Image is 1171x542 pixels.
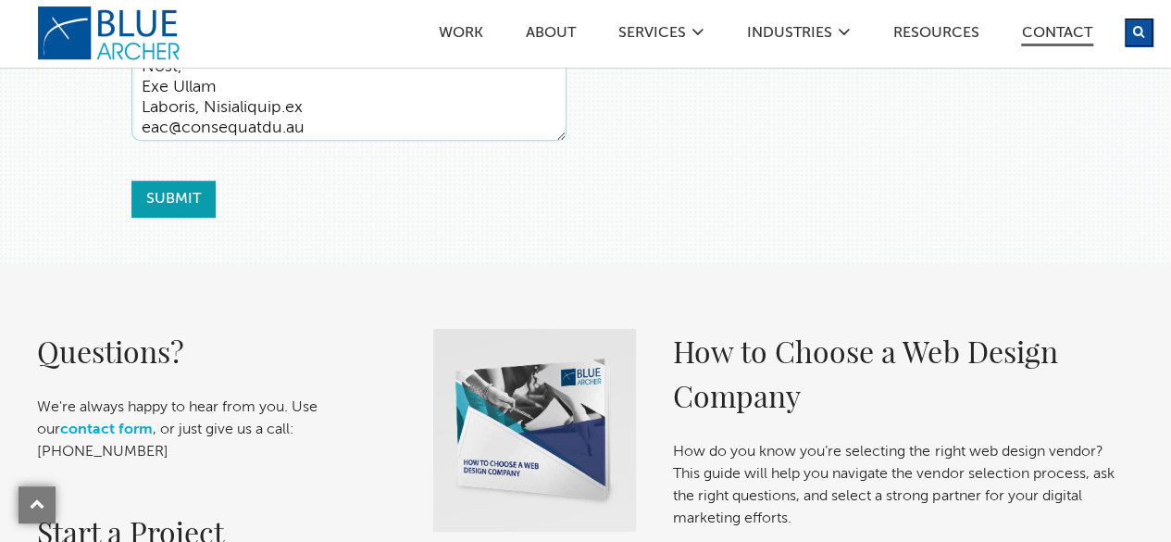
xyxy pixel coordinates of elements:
a: contact form [60,422,153,437]
img: How to Choose a Web Design Company [433,329,636,532]
a: Industries [746,26,833,45]
a: Resources [892,26,980,45]
p: How do you know you’re selecting the right web design vendor? This guide will help you navigate t... [673,441,1115,530]
a: Work [438,26,484,45]
a: logo [37,6,185,61]
h2: How to Choose a Web Design Company [673,329,1115,418]
h2: Questions? [37,329,378,373]
a: Contact [1021,26,1093,46]
a: ABOUT [525,26,577,45]
input: Submit [131,181,216,218]
p: We're always happy to hear from you. Use our , or just give us a call: [PHONE_NUMBER] [37,397,378,463]
a: SERVICES [617,26,687,45]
